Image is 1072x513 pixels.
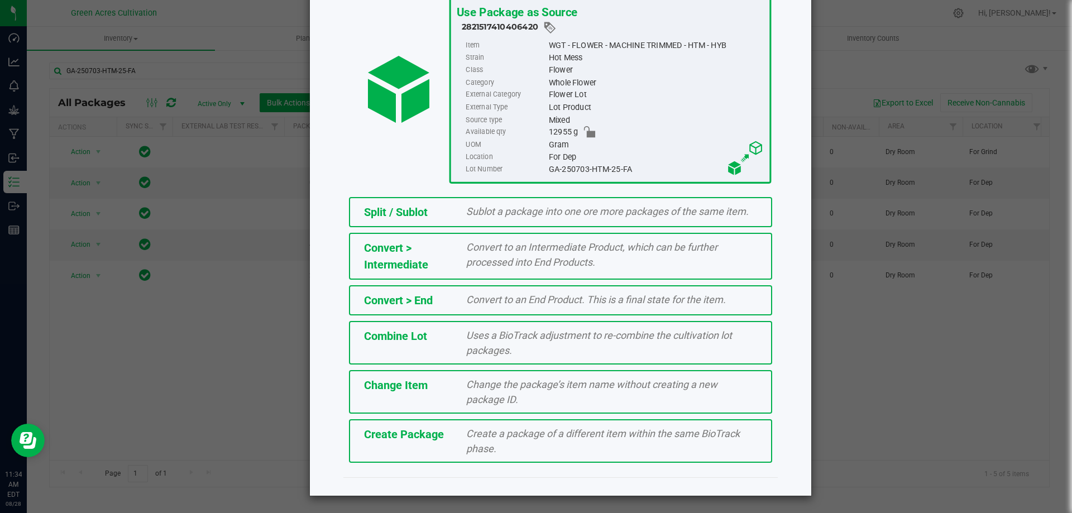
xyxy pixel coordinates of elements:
[548,114,763,126] div: Mixed
[548,76,763,89] div: Whole Flower
[456,5,577,19] span: Use Package as Source
[364,294,433,307] span: Convert > End
[466,89,546,101] label: External Category
[466,428,740,454] span: Create a package of a different item within the same BioTrack phase.
[466,39,546,51] label: Item
[466,241,717,268] span: Convert to an Intermediate Product, which can be further processed into End Products.
[548,126,578,138] span: 12955 g
[364,428,444,441] span: Create Package
[364,329,427,343] span: Combine Lot
[466,378,717,405] span: Change the package’s item name without creating a new package ID.
[364,378,428,392] span: Change Item
[462,21,764,35] div: 2821517410406420
[466,163,546,175] label: Lot Number
[364,205,428,219] span: Split / Sublot
[548,163,763,175] div: GA-250703-HTM-25-FA
[466,51,546,64] label: Strain
[548,39,763,51] div: WGT - FLOWER - MACHINE TRIMMED - HTM - HYB
[466,329,732,356] span: Uses a BioTrack adjustment to re-combine the cultivation lot packages.
[11,424,45,457] iframe: Resource center
[466,126,546,138] label: Available qty
[466,114,546,126] label: Source type
[548,101,763,113] div: Lot Product
[466,151,546,163] label: Location
[548,151,763,163] div: For Dep
[466,205,749,217] span: Sublot a package into one ore more packages of the same item.
[548,64,763,76] div: Flower
[466,101,546,113] label: External Type
[466,294,726,305] span: Convert to an End Product. This is a final state for the item.
[364,241,428,271] span: Convert > Intermediate
[466,138,546,151] label: UOM
[548,51,763,64] div: Hot Mess
[466,64,546,76] label: Class
[548,138,763,151] div: Gram
[548,89,763,101] div: Flower Lot
[466,76,546,89] label: Category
